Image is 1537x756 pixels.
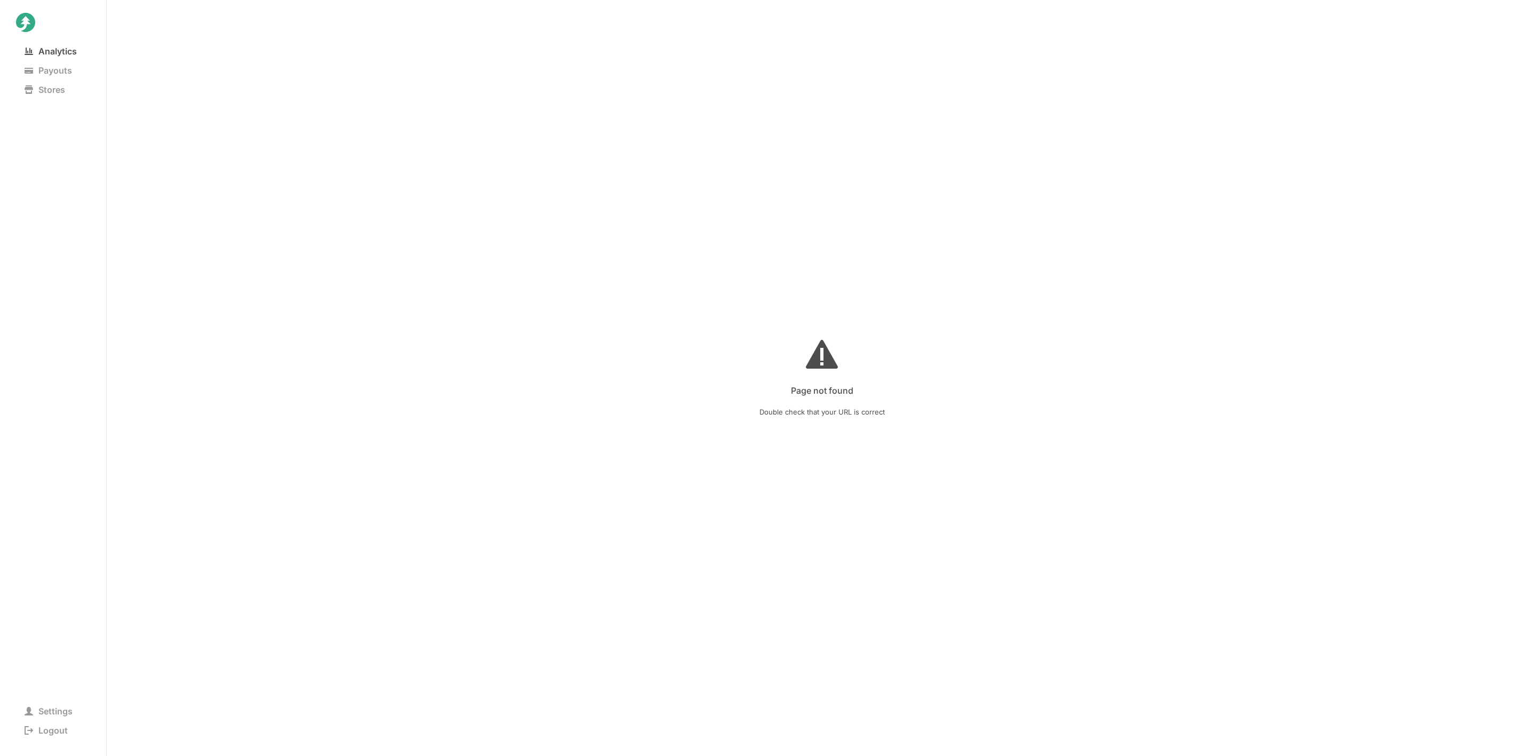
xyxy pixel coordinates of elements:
p: Page not found [791,379,853,397]
span: Logout [16,723,76,738]
span: Payouts [16,63,81,78]
span: Double check that your URL is correct [759,405,885,418]
span: Settings [16,704,81,719]
span: Stores [16,82,74,97]
span: Analytics [16,44,85,59]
